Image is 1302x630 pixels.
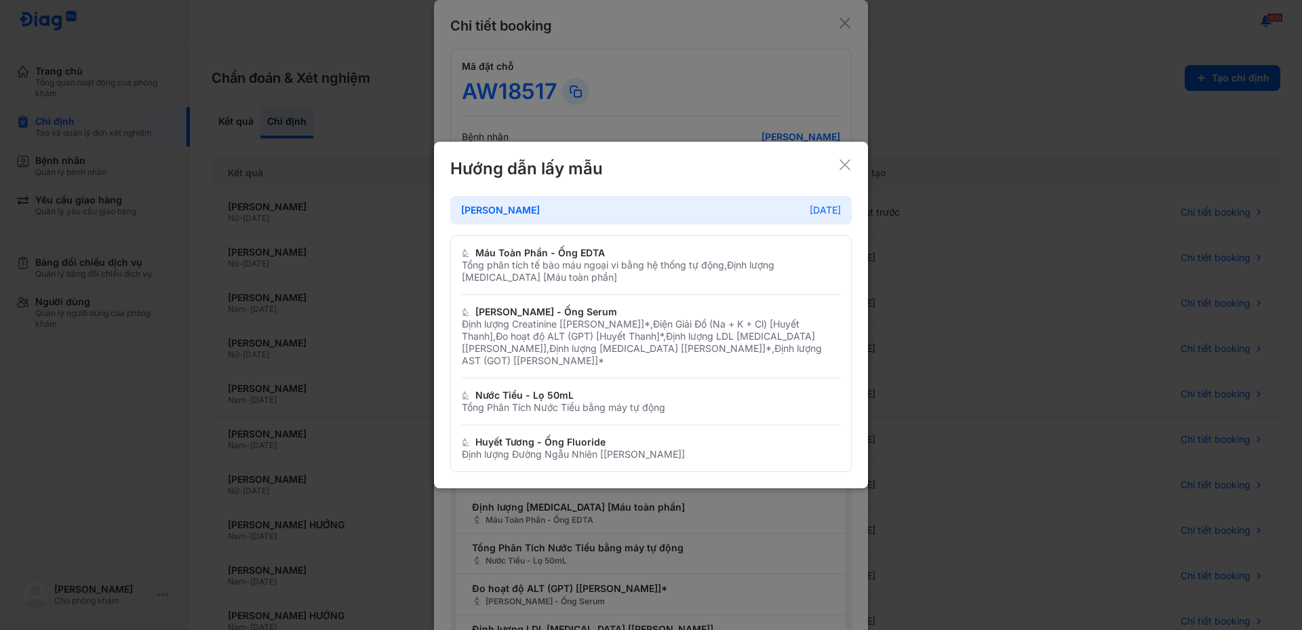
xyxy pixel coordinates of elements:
[475,436,606,448] div: Huyết Tương - Ống Fluoride
[810,204,841,216] div: [DATE]
[462,448,840,460] div: Định lượng Đường Ngẫu Nhiên [[PERSON_NAME]]
[475,306,617,318] div: [PERSON_NAME] - Ống Serum
[461,204,540,216] div: [PERSON_NAME]
[475,247,605,259] div: Máu Toàn Phần - Ống EDTA
[462,318,840,367] div: Định lượng Creatinine [[PERSON_NAME]]*,Điện Giải Đồ (Na + K + Cl) [Huyết Thanh],Đo hoạt độ ALT (G...
[475,389,574,401] div: Nước Tiểu - Lọ 50mL
[450,158,603,180] div: Hướng dẫn lấy mẫu
[462,259,840,283] div: Tổng phân tích tế bào máu ngoại vi bằng hệ thống tự động,Định lượng [MEDICAL_DATA] [Máu toàn phần]
[462,401,840,414] div: Tổng Phân Tích Nước Tiểu bằng máy tự động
